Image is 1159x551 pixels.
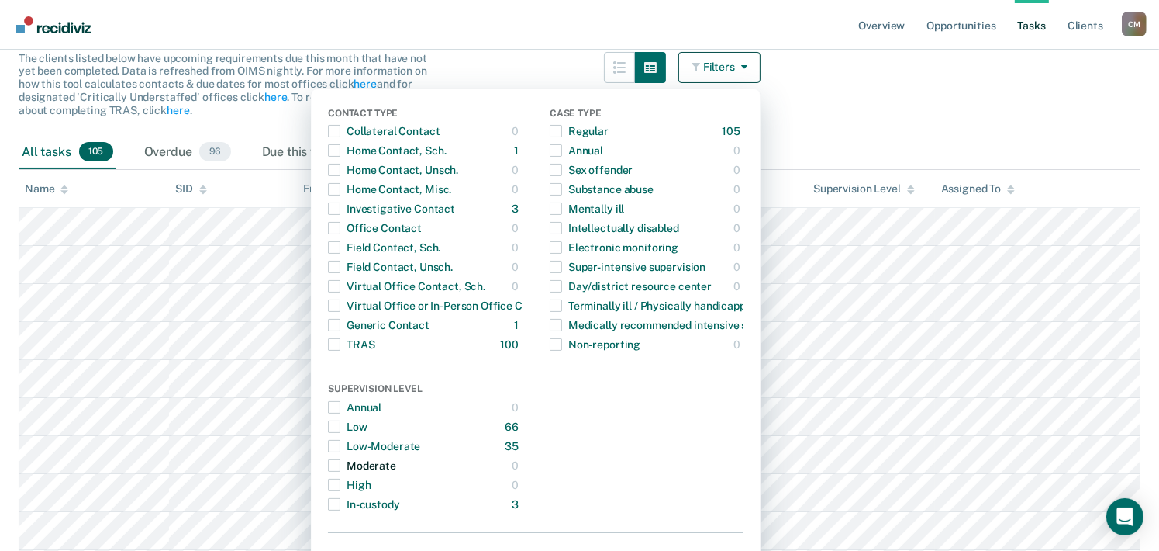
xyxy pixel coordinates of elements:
div: Assigned To [941,182,1015,196]
div: 0 [512,274,522,299]
div: 66 [505,414,522,439]
div: Terminally ill / Physically handicapped [550,293,758,318]
div: Medically recommended intensive supervision [550,313,799,338]
div: Home Contact, Sch. [328,138,446,163]
div: All tasks105 [19,136,116,170]
div: 0 [512,216,522,241]
div: 3 [512,492,522,517]
div: Intellectually disabled [550,216,679,241]
div: 0 [512,235,522,260]
div: 0 [512,395,522,420]
div: C M [1122,12,1147,36]
div: Due this week0 [259,136,376,170]
div: Supervision Level [328,383,522,397]
div: 100 [500,332,522,357]
div: 0 [733,138,743,163]
div: Field Contact, Sch. [328,235,440,260]
div: 0 [733,332,743,357]
div: 0 [733,177,743,202]
div: Field Contact, Unsch. [328,255,453,279]
button: Filters [678,52,761,83]
span: The clients listed below have upcoming requirements due this month that have not yet been complet... [19,52,427,116]
div: Annual [550,138,603,163]
div: 0 [512,158,522,182]
a: here [167,104,189,116]
div: Office Contact [328,216,422,241]
div: Generic Contact [328,313,429,338]
div: In-custody [328,492,400,517]
div: Regular [550,119,609,144]
div: Moderate [328,453,396,478]
div: Low-Moderate [328,434,420,459]
div: Name [25,182,68,196]
div: Annual [328,395,381,420]
div: Contact Type [328,108,522,122]
div: 1 [514,138,522,163]
div: 0 [733,274,743,299]
div: Frequency [303,182,357,196]
div: Supervision Level [813,182,915,196]
div: Day/district resource center [550,274,712,299]
div: 0 [512,473,522,497]
div: 0 [512,453,522,478]
div: Sex offender [550,158,633,182]
div: SID [175,182,207,196]
div: 105 [722,119,743,144]
div: 0 [512,177,522,202]
div: 0 [512,255,522,279]
div: Overdue96 [141,136,234,170]
div: 0 [733,216,743,241]
a: here [264,91,287,103]
div: Non-reporting [550,332,640,357]
span: 105 [79,142,113,162]
div: Home Contact, Unsch. [328,158,458,182]
div: 0 [733,196,743,221]
div: Open Intercom Messenger [1106,498,1143,535]
a: here [354,78,376,90]
div: Case Type [550,108,743,122]
div: Substance abuse [550,177,654,202]
button: Profile dropdown button [1122,12,1147,36]
span: 96 [199,142,230,162]
div: Collateral Contact [328,119,440,144]
div: 1 [514,313,522,338]
div: Home Contact, Misc. [328,177,451,202]
div: TRAS [328,332,374,357]
div: 0 [733,255,743,279]
div: 3 [512,196,522,221]
div: Virtual Office Contact, Sch. [328,274,485,299]
div: High [328,473,371,497]
div: 35 [505,434,522,459]
div: 0 [512,119,522,144]
div: Virtual Office or In-Person Office Contact [328,293,556,318]
div: Low [328,414,367,439]
div: Super-intensive supervision [550,255,705,279]
div: 0 [733,235,743,260]
div: 0 [733,158,743,182]
div: Mentally ill [550,196,624,221]
div: Electronic monitoring [550,235,678,260]
div: Investigative Contact [328,196,455,221]
img: Recidiviz [16,16,91,33]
